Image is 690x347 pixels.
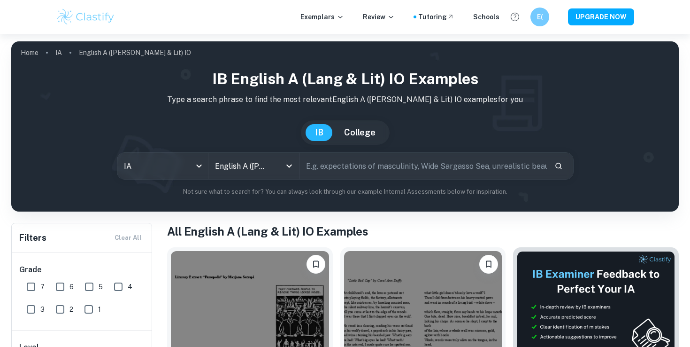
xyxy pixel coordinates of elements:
span: 7 [40,282,45,292]
img: Clastify logo [56,8,115,26]
h6: Filters [19,231,46,244]
a: Home [21,46,38,59]
span: 3 [40,304,45,315]
span: 6 [69,282,74,292]
p: Review [363,12,395,22]
button: Bookmark [479,255,498,274]
img: profile cover [11,41,679,212]
span: 1 [98,304,101,315]
p: Type a search phrase to find the most relevant English A ([PERSON_NAME] & Lit) IO examples for you [19,94,671,105]
button: Search [551,158,567,174]
h1: IB English A (Lang & Lit) IO examples [19,68,671,90]
button: Help and Feedback [507,9,523,25]
span: 4 [128,282,132,292]
p: English A ([PERSON_NAME] & Lit) IO [79,47,191,58]
a: IA [55,46,62,59]
h1: All English A (Lang & Lit) IO Examples [167,223,679,240]
a: Tutoring [418,12,454,22]
span: 5 [99,282,103,292]
input: E.g. expectations of masculinity, Wide Sargasso Sea, unrealistic beauty standards... [299,153,547,179]
button: UPGRADE NOW [568,8,634,25]
button: College [335,124,385,141]
a: Schools [473,12,499,22]
div: IA [117,153,208,179]
h6: Grade [19,264,145,276]
h6: E( [535,12,545,22]
p: Not sure what to search for? You can always look through our example Internal Assessments below f... [19,187,671,197]
span: 2 [69,304,73,315]
button: E( [530,8,549,26]
button: IB [306,124,333,141]
button: Open [283,159,296,173]
button: Bookmark [307,255,325,274]
p: Exemplars [300,12,344,22]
